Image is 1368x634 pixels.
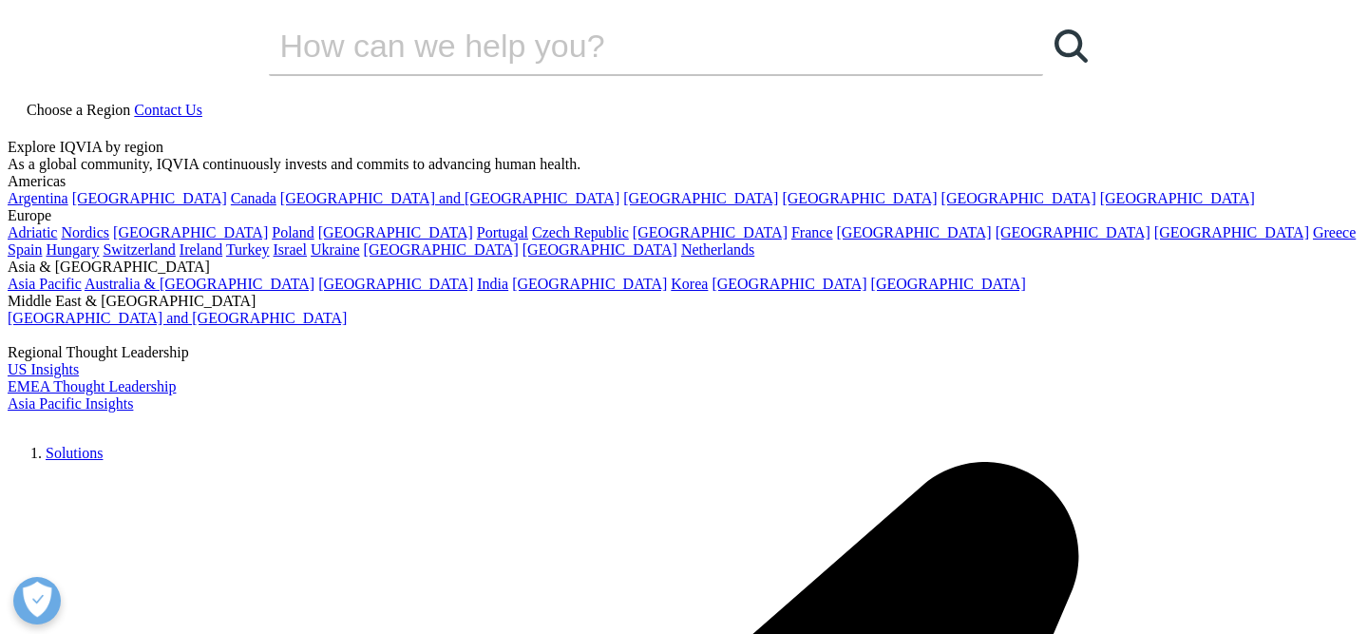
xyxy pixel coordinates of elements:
a: [GEOGRAPHIC_DATA] [113,224,268,240]
a: [GEOGRAPHIC_DATA] [364,241,519,258]
a: [GEOGRAPHIC_DATA] [871,276,1026,292]
div: As a global community, IQVIA continuously invests and commits to advancing human health. [8,156,1360,173]
a: [GEOGRAPHIC_DATA] [318,276,473,292]
a: Solutions [46,445,103,461]
a: Korea [671,276,708,292]
a: Australia & [GEOGRAPHIC_DATA] [85,276,314,292]
button: Open Preferences [13,577,61,624]
div: Asia & [GEOGRAPHIC_DATA] [8,259,1360,276]
div: Regional Thought Leadership [8,344,1360,361]
div: Europe [8,207,1360,224]
a: Greece [1313,224,1356,240]
a: Poland [272,224,313,240]
a: [GEOGRAPHIC_DATA] [941,190,1096,206]
a: [GEOGRAPHIC_DATA] [522,241,677,258]
a: Israel [274,241,308,258]
a: Hungary [46,241,99,258]
a: US Insights [8,361,79,377]
span: Choose a Region [27,102,130,118]
a: India [477,276,508,292]
a: [GEOGRAPHIC_DATA] [623,190,778,206]
a: Adriatic [8,224,57,240]
a: Turkey [226,241,270,258]
a: Ukraine [311,241,360,258]
a: Czech Republic [532,224,629,240]
a: Switzerland [103,241,175,258]
a: Argentina [8,190,68,206]
svg: Search [1054,29,1088,63]
a: [GEOGRAPHIC_DATA] [512,276,667,292]
a: Nordics [61,224,109,240]
a: Canada [231,190,276,206]
a: [GEOGRAPHIC_DATA] [1100,190,1255,206]
a: Ireland [180,241,222,258]
a: [GEOGRAPHIC_DATA] and [GEOGRAPHIC_DATA] [280,190,619,206]
a: [GEOGRAPHIC_DATA] [782,190,937,206]
a: Asia Pacific Insights [8,395,133,412]
a: [GEOGRAPHIC_DATA] [633,224,788,240]
a: Portugal [477,224,528,240]
a: [GEOGRAPHIC_DATA] and [GEOGRAPHIC_DATA] [8,310,347,326]
a: [GEOGRAPHIC_DATA] [1154,224,1309,240]
a: Asia Pacific [8,276,82,292]
a: [GEOGRAPHIC_DATA] [72,190,227,206]
a: [GEOGRAPHIC_DATA] [996,224,1150,240]
a: France [791,224,833,240]
a: Spain [8,241,42,258]
a: [GEOGRAPHIC_DATA] [712,276,866,292]
a: [GEOGRAPHIC_DATA] [837,224,992,240]
div: Middle East & [GEOGRAPHIC_DATA] [8,293,1360,310]
a: Search [1043,17,1100,74]
a: [GEOGRAPHIC_DATA] [318,224,473,240]
div: Explore IQVIA by region [8,139,1360,156]
input: Search [269,17,989,74]
a: Contact Us [134,102,202,118]
a: Netherlands [681,241,754,258]
div: Americas [8,173,1360,190]
a: EMEA Thought Leadership [8,378,176,394]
